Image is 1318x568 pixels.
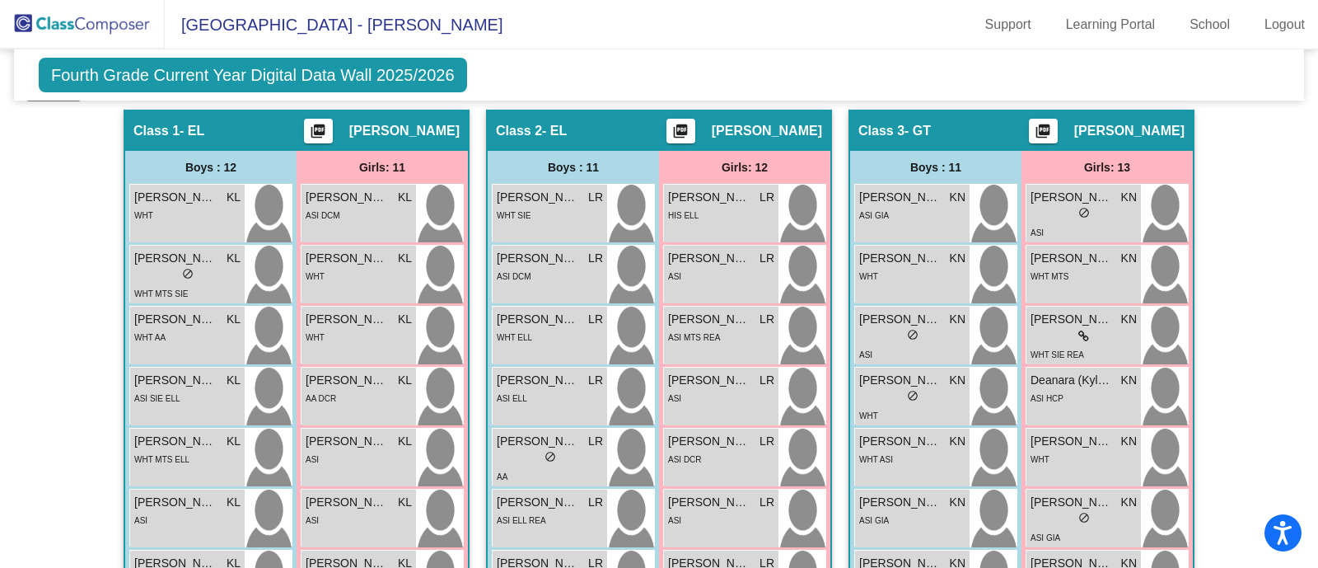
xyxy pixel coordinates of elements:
[134,394,180,403] span: ASI SIE ELL
[39,58,467,92] span: Fourth Grade Current Year Digital Data Wall 2025/2026
[858,123,904,139] span: Class 3
[1078,207,1090,218] span: do_not_disturb_alt
[134,433,217,450] span: [PERSON_NAME]
[497,311,579,328] span: [PERSON_NAME]
[134,189,217,206] span: [PERSON_NAME]
[668,211,699,220] span: HIS ELL
[1031,350,1084,359] span: WHT SIE REA
[1251,12,1318,38] a: Logout
[671,123,690,146] mat-icon: picture_as_pdf
[759,189,774,206] span: LR
[759,311,774,328] span: LR
[950,494,965,511] span: KN
[859,311,942,328] span: [PERSON_NAME]
[1176,12,1243,38] a: School
[1033,123,1053,146] mat-icon: picture_as_pdf
[588,311,603,328] span: LR
[588,494,603,511] span: LR
[134,516,147,525] span: ASI
[308,123,328,146] mat-icon: picture_as_pdf
[907,390,918,401] span: do_not_disturb_alt
[850,151,1021,184] div: Boys : 11
[497,433,579,450] span: [PERSON_NAME]
[1031,394,1063,403] span: ASI HCP
[398,311,412,328] span: KL
[134,311,217,328] span: [PERSON_NAME]
[588,372,603,389] span: LR
[306,211,340,220] span: ASI DCM
[306,372,388,389] span: [PERSON_NAME]
[1031,272,1068,281] span: WHT MTS
[1121,189,1137,206] span: KN
[972,12,1045,38] a: Support
[950,433,965,450] span: KN
[306,272,325,281] span: WHT
[497,394,527,403] span: ASI ELL
[859,372,942,389] span: [PERSON_NAME]
[1053,12,1169,38] a: Learning Portal
[180,123,204,139] span: - EL
[950,311,965,328] span: KN
[1078,512,1090,523] span: do_not_disturb_alt
[668,272,681,281] span: ASI
[1031,494,1113,511] span: [PERSON_NAME]
[907,329,918,340] span: do_not_disturb_alt
[1121,372,1137,389] span: KN
[306,455,319,464] span: ASI
[304,119,333,143] button: Print Students Details
[398,189,412,206] span: KL
[497,472,507,481] span: AA
[306,250,388,267] span: [PERSON_NAME]
[227,250,241,267] span: KL
[950,372,965,389] span: KN
[859,272,878,281] span: WHT
[1121,494,1137,511] span: KN
[1031,372,1113,389] span: Deanara (Kyla) Gultula
[488,151,659,184] div: Boys : 11
[306,189,388,206] span: [PERSON_NAME]
[668,333,720,342] span: ASI MTS REA
[306,516,319,525] span: ASI
[1031,311,1113,328] span: [PERSON_NAME]
[859,455,893,464] span: WHT ASI
[306,311,388,328] span: [PERSON_NAME]
[588,189,603,206] span: LR
[668,455,702,464] span: ASI DCR
[1031,455,1049,464] span: WHT
[306,394,336,403] span: AA DCR
[497,211,530,220] span: WHT SIE
[227,433,241,450] span: KL
[759,494,774,511] span: LR
[759,433,774,450] span: LR
[497,494,579,511] span: [PERSON_NAME]
[134,494,217,511] span: [PERSON_NAME]
[134,211,153,220] span: WHT
[1121,433,1137,450] span: KN
[182,268,194,279] span: do_not_disturb_alt
[1074,123,1185,139] span: [PERSON_NAME]
[306,333,325,342] span: WHT
[588,250,603,267] span: LR
[668,311,750,328] span: [PERSON_NAME]
[306,433,388,450] span: [PERSON_NAME]
[859,516,889,525] span: ASI GIA
[227,189,241,206] span: KL
[165,12,502,38] span: [GEOGRAPHIC_DATA] - [PERSON_NAME]
[668,189,750,206] span: [PERSON_NAME]
[497,272,531,281] span: ASI DCM
[297,151,468,184] div: Girls: 11
[1031,189,1113,206] span: [PERSON_NAME]
[125,151,297,184] div: Boys : 12
[306,494,388,511] span: [PERSON_NAME]
[134,372,217,389] span: [PERSON_NAME]
[544,451,556,462] span: do_not_disturb_alt
[668,394,681,403] span: ASI
[133,123,180,139] span: Class 1
[497,372,579,389] span: [PERSON_NAME]
[1031,250,1113,267] span: [PERSON_NAME]
[759,250,774,267] span: LR
[134,333,166,342] span: WHT AA
[904,123,931,139] span: - GT
[666,119,695,143] button: Print Students Details
[1031,433,1113,450] span: [PERSON_NAME]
